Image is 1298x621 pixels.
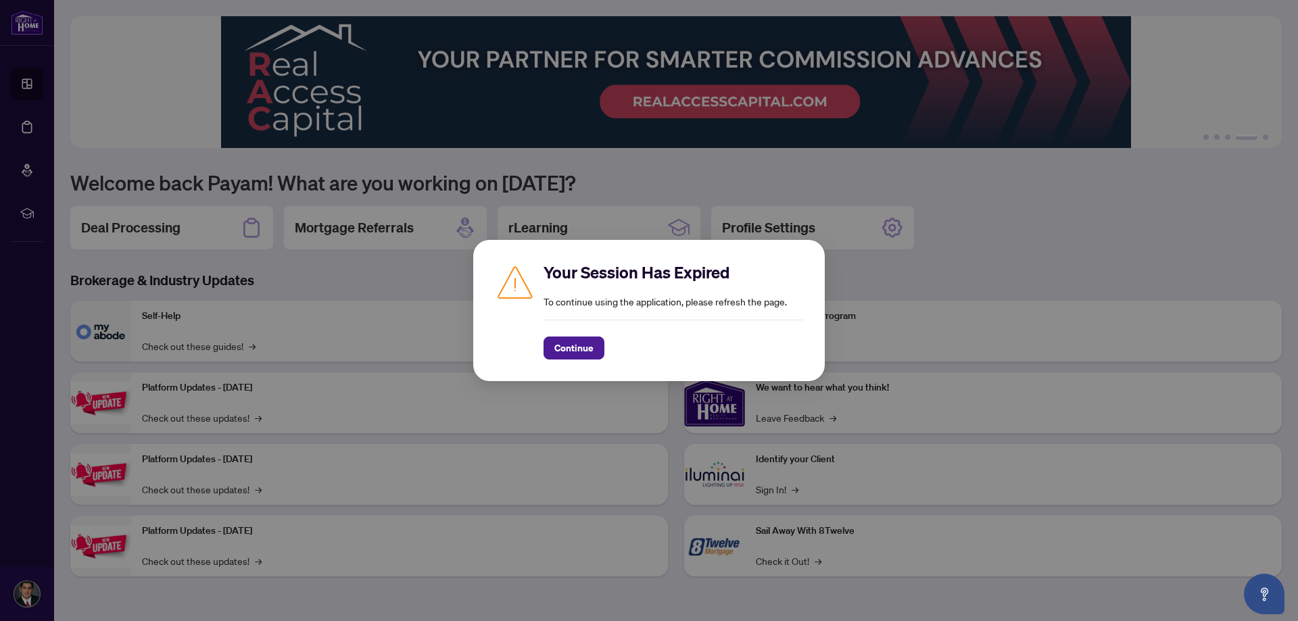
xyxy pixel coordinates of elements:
span: Continue [554,337,594,359]
img: Caution icon [495,262,535,302]
button: Open asap [1244,574,1284,614]
h2: Your Session Has Expired [544,262,803,283]
div: To continue using the application, please refresh the page. [544,262,803,359]
button: Continue [544,337,604,359]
